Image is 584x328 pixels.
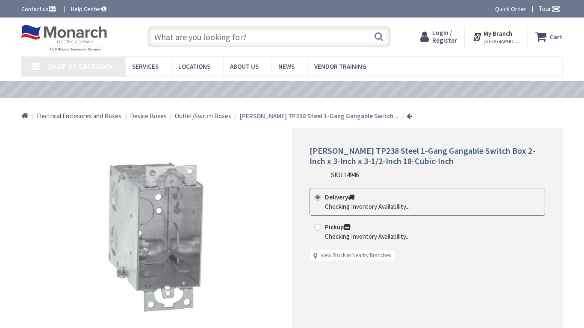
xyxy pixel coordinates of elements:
span: [GEOGRAPHIC_DATA], [GEOGRAPHIC_DATA] [484,38,520,45]
span: About Us [230,62,259,70]
strong: My Branch [484,29,512,38]
span: Device Boxes [130,112,167,120]
a: VIEW OUR VIDEO TRAINING LIBRARY [211,85,360,94]
div: Checking Inventory Availability... [325,202,410,211]
div: My Branch [GEOGRAPHIC_DATA], [GEOGRAPHIC_DATA] [472,29,520,44]
strong: Pickup [325,223,351,231]
a: Outlet/Switch Boxes [175,111,231,120]
img: Monarch Electric Company [21,25,107,51]
a: Device Boxes [130,111,167,120]
strong: Delivery [325,193,354,201]
strong: Cart [550,29,563,44]
span: Vendor Training [314,62,366,70]
span: Tour [539,5,560,13]
span: Services [132,62,159,70]
div: Checking Inventory Availability... [325,232,410,241]
div: SKU: [331,170,359,179]
a: Cart [535,29,563,44]
span: Shop By Category [48,61,113,71]
a: Login / Register [420,29,457,44]
span: [PERSON_NAME] TP238 Steel 1-Gang Gangable Switch Box 2-Inch x 3-Inch x 3-1/2-Inch 18-Cubic-Inch [310,145,535,166]
a: Quick Order [495,5,526,13]
span: Electrical Enclosures and Boxes [37,112,121,120]
a: View Stock in Nearby Branches [321,252,391,260]
span: Locations [178,62,210,70]
a: Help Center [71,5,106,13]
span: 14946 [344,171,359,179]
img: Crouse-Hinds TP238 Steel 1-Gang Gangable Switch Box 2-Inch x 3-Inch x 3-1/2-Inch 18-Cubic-Inch [71,151,242,322]
a: Contact us [21,5,57,13]
a: Electrical Enclosures and Boxes [37,111,121,120]
span: News [278,62,295,70]
strong: [PERSON_NAME] TP238 Steel 1-Gang Gangable Switch... [240,112,398,120]
span: Outlet/Switch Boxes [175,112,231,120]
input: What are you looking for? [147,26,391,47]
span: Login / Register [432,29,457,44]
